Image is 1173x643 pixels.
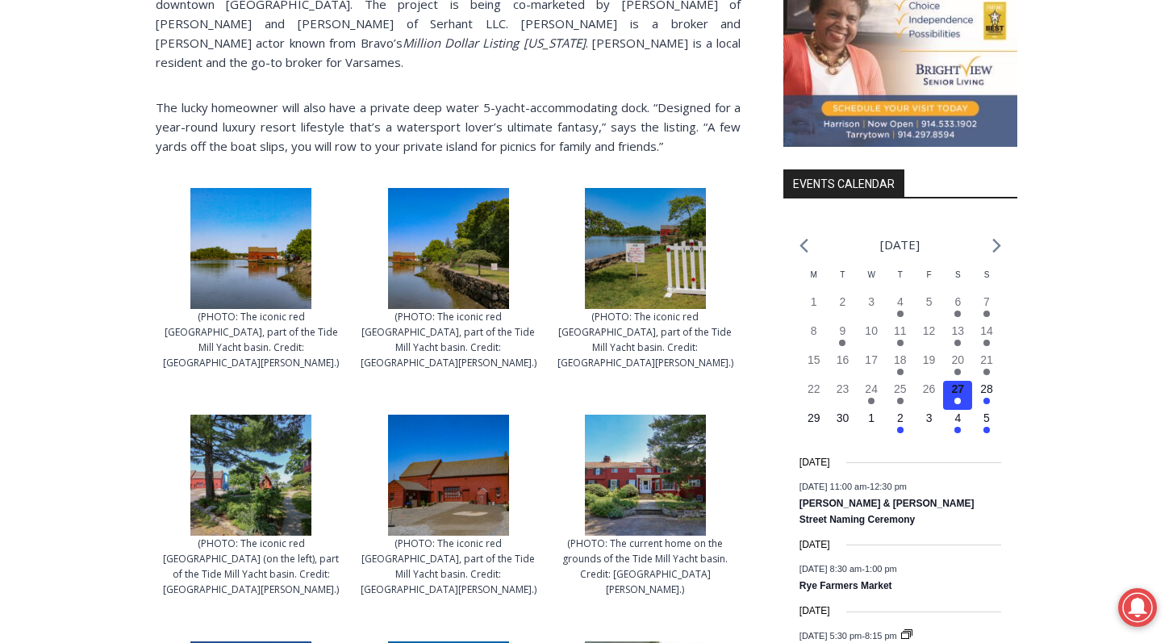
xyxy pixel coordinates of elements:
time: 6 [954,295,961,308]
time: 23 [837,382,849,395]
button: 3 [915,410,944,439]
span: Intern @ [DOMAIN_NAME] [422,161,748,197]
button: 17 [857,352,886,381]
a: Intern @ [DOMAIN_NAME] [388,157,782,201]
button: 4 Has events [943,410,972,439]
div: Thursday [886,269,915,294]
time: 29 [808,411,820,424]
em: Has events [954,398,961,404]
button: 3 [857,294,886,323]
em: Has events [897,340,904,346]
div: 5 [169,136,176,152]
button: 5 Has events [972,410,1001,439]
button: 22 [799,381,829,410]
button: 19 [915,352,944,381]
button: 13 Has events [943,323,972,352]
time: 28 [980,382,993,395]
span: F [927,270,932,279]
time: 4 [897,295,904,308]
time: 8 [811,324,817,337]
time: 27 [952,382,965,395]
time: 19 [923,353,936,366]
div: Friday [915,269,944,294]
figcaption: (PHOTO: The iconic red [GEOGRAPHIC_DATA], part of the Tide Mill Yacht basin. Credit: [GEOGRAPHIC_... [162,309,341,371]
figcaption: (PHOTO: The iconic red [GEOGRAPHIC_DATA], part of the Tide Mill Yacht basin. Credit: [GEOGRAPHIC_... [556,309,735,371]
em: Has events [897,398,904,404]
a: Next month [992,238,1001,253]
button: 24 Has events [857,381,886,410]
button: 16 [829,352,858,381]
em: Has events [983,369,990,375]
time: 15 [808,353,820,366]
time: - [799,630,900,640]
em: Has events [897,369,904,375]
span: T [898,270,903,279]
em: Has events [839,340,845,346]
span: S [955,270,961,279]
button: 8 [799,323,829,352]
time: 3 [868,295,875,308]
time: [DATE] [799,603,830,619]
a: [PERSON_NAME] Read Sanctuary Fall Fest: [DATE] [1,161,233,201]
button: 26 [915,381,944,410]
time: 14 [980,324,993,337]
button: 10 [857,323,886,352]
button: 6 Has events [943,294,972,323]
time: 13 [952,324,965,337]
em: Has events [897,427,904,433]
a: Previous month [799,238,808,253]
div: / [180,136,184,152]
div: 6 [188,136,195,152]
span: 1:00 pm [865,564,897,574]
time: 18 [894,353,907,366]
span: M [811,270,817,279]
span: [DATE] 8:30 am [799,564,862,574]
em: Has events [868,398,875,404]
time: - [799,564,897,574]
button: 28 Has events [972,381,1001,410]
button: 11 Has events [886,323,915,352]
button: 21 Has events [972,352,1001,381]
img: (PHOTO: The iconic red Tide Mill house, part of the Tide Mill Yacht basin. Credit: Sierra Desai.) [585,188,706,309]
em: Has events [897,311,904,317]
time: 21 [980,353,993,366]
time: 1 [868,411,875,424]
img: (PHOTO: The iconic red Tide Mill house (on the left), part of the Tide Mill Yacht basin. Credit: ... [190,415,311,536]
figcaption: (PHOTO: The iconic red [GEOGRAPHIC_DATA], part of the Tide Mill Yacht basin. Credit: [GEOGRAPHIC_... [359,536,538,598]
time: 5 [926,295,933,308]
button: 5 [915,294,944,323]
button: 23 [829,381,858,410]
a: Rye Farmers Market [799,580,892,593]
button: 15 [799,352,829,381]
span: 12:30 pm [870,482,907,491]
time: 17 [865,353,878,366]
time: 25 [894,382,907,395]
img: (PHOTO: The iconic red Tide Mill house, part of the Tide Mill Yacht basin. Credit: Sierra Desai.) [190,188,311,309]
span: S [984,270,990,279]
div: Tuesday [829,269,858,294]
time: 26 [923,382,936,395]
div: Monday [799,269,829,294]
img: (PHOTO: The current home on the grounds of the Tide Mill Yacht basin. Credit: Sierra Desai.) [585,415,706,536]
button: 12 [915,323,944,352]
h4: [PERSON_NAME] Read Sanctuary Fall Fest: [DATE] [13,162,207,199]
img: (PHOTO: The iconic red Tide Mill house, part of the Tide Mill Yacht basin. Credit: Sierra Desai.) [388,188,509,309]
em: Has events [983,398,990,404]
time: 24 [865,382,878,395]
figcaption: (PHOTO: The iconic red [GEOGRAPHIC_DATA], part of the Tide Mill Yacht basin. Credit: [GEOGRAPHIC_... [359,309,538,371]
button: 1 [857,410,886,439]
em: Has events [954,369,961,375]
div: Wednesday [857,269,886,294]
div: "[PERSON_NAME] and I covered the [DATE] Parade, which was a really eye opening experience as I ha... [407,1,762,157]
time: 30 [837,411,849,424]
button: 7 Has events [972,294,1001,323]
div: Sunday [972,269,1001,294]
button: 2 Has events [886,410,915,439]
span: The lucky homeowner will also have a private deep water 5-yacht-accommodating dock. “Designed for... [156,99,741,154]
button: 30 [829,410,858,439]
time: [DATE] [799,455,830,470]
button: 9 Has events [829,323,858,352]
time: 20 [952,353,965,366]
em: Has events [983,340,990,346]
img: (PHOTO: The iconic red Tide Mill house, part of the Tide Mill Yacht basin. Credit: Sierra Desai.) [388,415,509,536]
